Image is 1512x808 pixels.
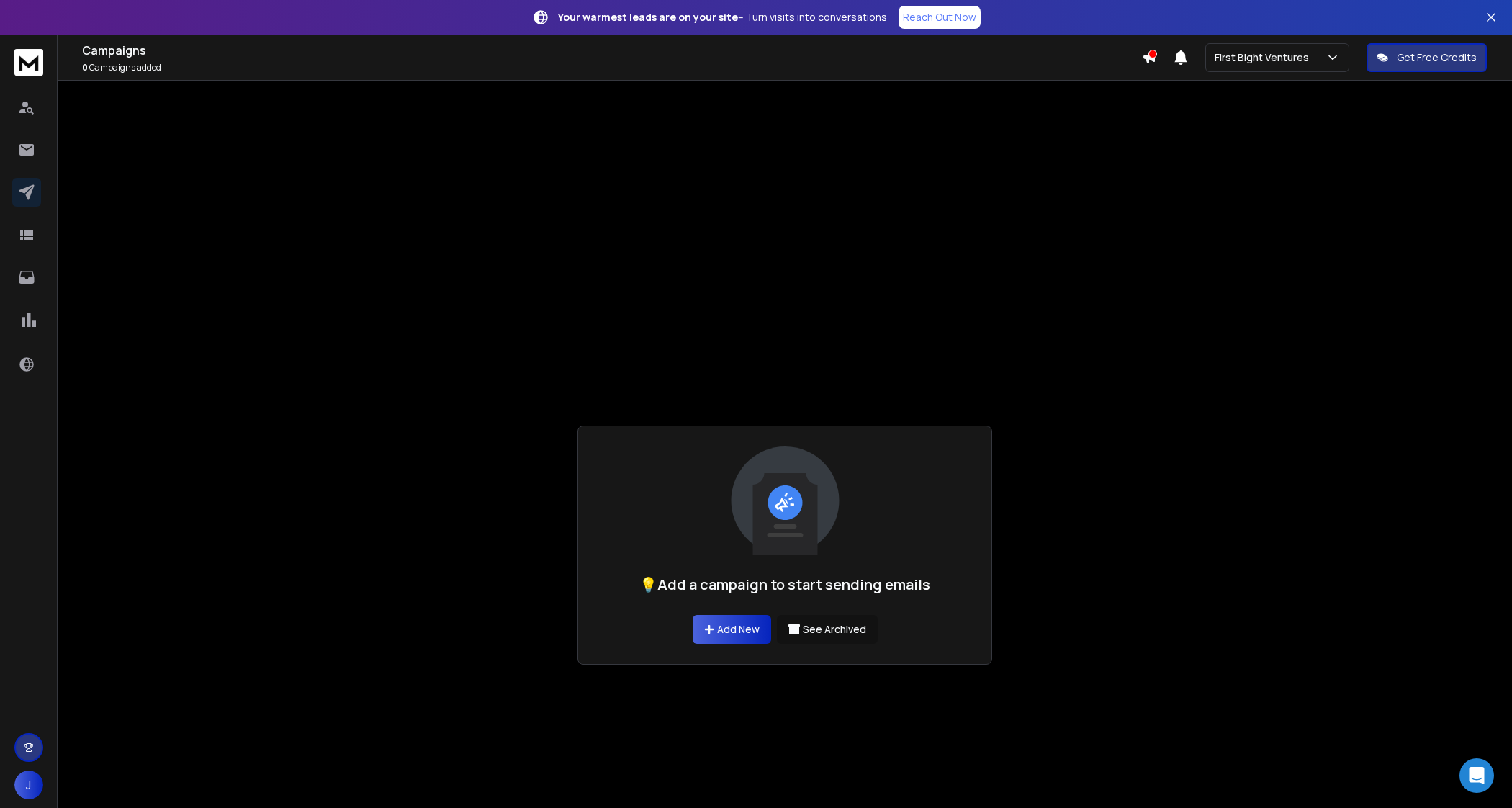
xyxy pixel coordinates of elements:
[14,49,43,76] img: logo
[1397,50,1477,65] p: Get Free Credits
[1215,50,1315,65] p: First Bight Ventures
[82,62,1142,73] p: Campaigns added
[1459,758,1494,793] div: Open Intercom Messenger
[14,771,43,799] button: J
[1367,43,1487,72] button: Get Free Credits
[558,10,887,24] p: – Turn visits into conversations
[82,61,88,73] span: 0
[903,10,976,24] p: Reach Out Now
[639,575,930,595] h1: 💡Add a campaign to start sending emails
[693,615,771,644] a: Add New
[899,6,981,29] a: Reach Out Now
[777,615,878,644] button: See Archived
[558,10,738,24] strong: Your warmest leads are on your site
[82,42,1142,59] h1: Campaigns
